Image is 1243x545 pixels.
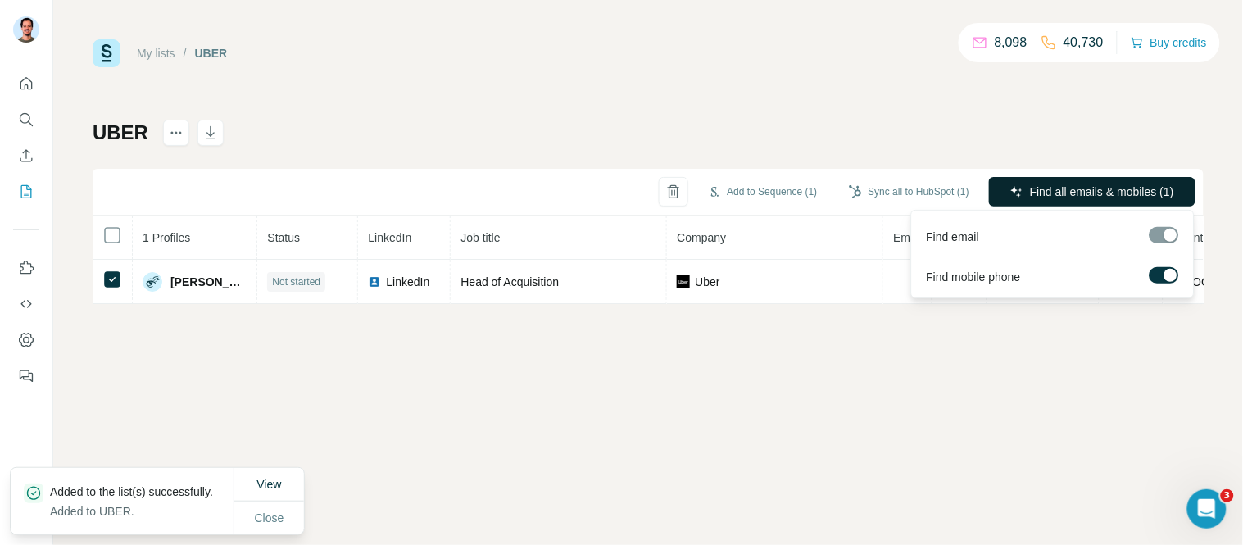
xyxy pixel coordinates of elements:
[13,361,39,391] button: Feedback
[13,253,39,283] button: Use Surfe on LinkedIn
[893,231,922,244] span: Email
[195,45,228,61] div: UBER
[93,120,148,146] h1: UBER
[267,231,300,244] span: Status
[170,274,247,290] span: [PERSON_NAME]
[143,272,162,292] img: Avatar
[696,179,829,204] button: Add to Sequence (1)
[184,45,187,61] li: /
[93,39,120,67] img: Surfe Logo
[1187,489,1227,529] iframe: Intercom live chat
[272,275,320,289] span: Not started
[13,177,39,207] button: My lists
[256,478,281,491] span: View
[995,33,1028,52] p: 8,098
[13,325,39,355] button: Dashboard
[989,177,1195,207] button: Find all emails & mobiles (1)
[695,274,719,290] span: Uber
[368,231,411,244] span: LinkedIn
[13,16,39,43] img: Avatar
[386,274,429,290] span: LinkedIn
[927,229,980,245] span: Find email
[1131,31,1207,54] button: Buy credits
[677,231,726,244] span: Company
[50,503,226,520] p: Added to UBER.
[368,275,381,288] img: LinkedIn logo
[837,179,981,204] button: Sync all to HubSpot (1)
[13,69,39,98] button: Quick start
[255,510,284,526] span: Close
[137,47,175,60] a: My lists
[245,470,293,499] button: View
[460,275,559,288] span: Head of Acquisition
[1064,33,1104,52] p: 40,730
[13,105,39,134] button: Search
[927,269,1021,285] span: Find mobile phone
[1030,184,1174,200] span: Find all emails & mobiles (1)
[677,275,690,288] img: company-logo
[143,231,190,244] span: 1 Profiles
[13,289,39,319] button: Use Surfe API
[1221,489,1234,502] span: 3
[460,231,500,244] span: Job title
[163,120,189,146] button: actions
[13,141,39,170] button: Enrich CSV
[243,503,296,533] button: Close
[50,484,226,500] p: Added to the list(s) successfully.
